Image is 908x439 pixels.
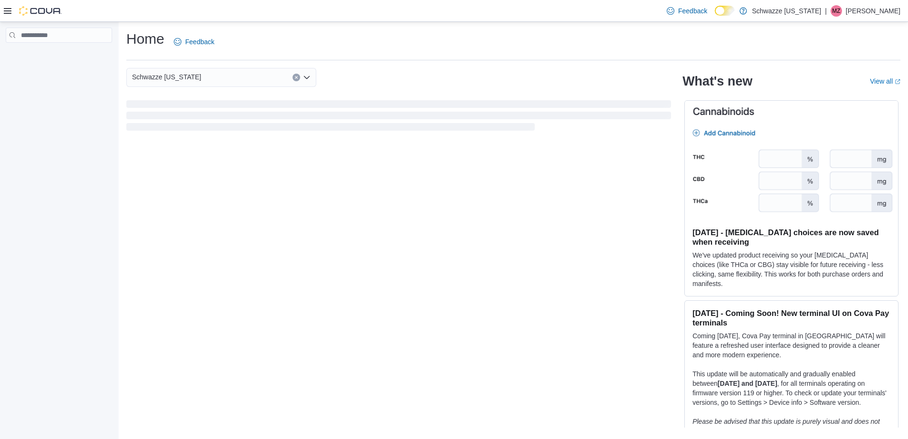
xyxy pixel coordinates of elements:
h3: [DATE] - [MEDICAL_DATA] choices are now saved when receiving [692,228,890,247]
span: MZ [832,5,840,17]
p: [PERSON_NAME] [846,5,900,17]
a: Feedback [170,32,218,51]
p: Schwazze [US_STATE] [752,5,821,17]
em: Please be advised that this update is purely visual and does not impact payment functionality. [692,418,880,435]
span: Feedback [185,37,214,47]
div: Michael Zink [831,5,842,17]
p: Coming [DATE], Cova Pay terminal in [GEOGRAPHIC_DATA] will feature a refreshed user interface des... [692,331,890,360]
svg: External link [895,79,900,85]
h3: [DATE] - Coming Soon! New terminal UI on Cova Pay terminals [692,308,890,327]
p: | [825,5,827,17]
p: This update will be automatically and gradually enabled between , for all terminals operating on ... [692,369,890,407]
strong: [DATE] and [DATE] [718,380,777,387]
nav: Complex example [6,45,112,67]
button: Open list of options [303,74,311,81]
span: Feedback [678,6,707,16]
img: Cova [19,6,62,16]
p: We've updated product receiving so your [MEDICAL_DATA] choices (like THCa or CBG) stay visible fo... [692,250,890,288]
span: Schwazze [US_STATE] [132,71,201,83]
a: Feedback [663,1,711,20]
h2: What's new [682,74,752,89]
input: Dark Mode [715,6,735,16]
h1: Home [126,29,164,48]
span: Loading [126,102,671,133]
button: Clear input [293,74,300,81]
a: View allExternal link [870,77,900,85]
